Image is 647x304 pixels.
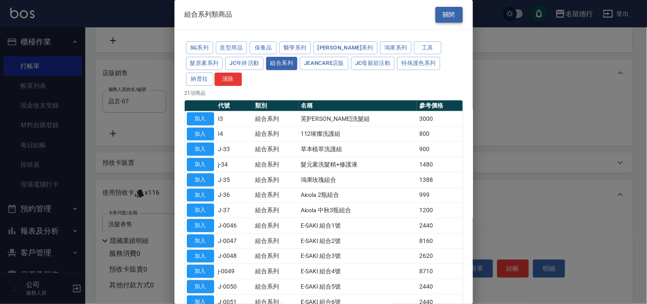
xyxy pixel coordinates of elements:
[351,57,395,70] button: JC母親節活動
[299,187,417,203] td: Aicola 2瓶組合
[187,250,214,263] button: 加入
[417,233,462,248] td: 8160
[299,218,417,234] td: E-SAKI 組合1號
[253,172,298,187] td: 組合系列
[299,111,417,126] td: 芙[PERSON_NAME]洗髮組
[299,126,417,142] td: 112璀燦洗護組
[417,157,462,172] td: 1480
[185,89,463,97] p: 21 項商品
[187,219,214,232] button: 加入
[253,218,298,234] td: 組合系列
[417,187,462,203] td: 999
[253,126,298,142] td: 組合系列
[216,203,253,218] td: J-37
[417,218,462,234] td: 2440
[216,111,253,126] td: I3
[253,279,298,295] td: 組合系列
[299,264,417,279] td: E-SAKI 組合4號
[299,233,417,248] td: E-SAKI 組合2號
[225,57,263,70] button: JC年終活動
[417,172,462,187] td: 1388
[187,112,214,126] button: 加入
[299,248,417,264] td: E-SAKI 組合3號
[299,157,417,172] td: 髮元素洗髮精+修護液
[216,142,253,157] td: J-33
[250,41,277,55] button: 保養品
[417,126,462,142] td: 800
[299,142,417,157] td: 草本植萃洗護組
[187,158,214,171] button: 加入
[253,142,298,157] td: 組合系列
[279,41,311,55] button: 醫學系列
[417,111,462,126] td: 3000
[300,57,348,70] button: JeanCare店販
[216,248,253,264] td: J-0048
[216,187,253,203] td: J-36
[299,279,417,295] td: E-SAKI 組合5號
[380,41,412,55] button: 鴻果系列
[417,142,462,157] td: 900
[216,279,253,295] td: J-0050
[253,264,298,279] td: 組合系列
[187,173,214,187] button: 加入
[253,248,298,264] td: 組合系列
[253,111,298,126] td: 組合系列
[216,126,253,142] td: I4
[216,218,253,234] td: J-0046
[417,264,462,279] td: 8710
[417,203,462,218] td: 1200
[253,187,298,203] td: 組合系列
[253,233,298,248] td: 組合系列
[253,100,298,111] th: 類別
[187,143,214,156] button: 加入
[216,41,247,55] button: 造型用品
[435,7,463,23] button: 關閉
[216,264,253,279] td: j-0049
[313,41,378,55] button: [PERSON_NAME]系列
[253,203,298,218] td: 組合系列
[417,248,462,264] td: 2620
[186,57,223,70] button: 髮原素系列
[187,189,214,202] button: 加入
[266,57,298,70] button: 組合系列
[299,203,417,218] td: Aicola 中秋3瓶組合
[187,204,214,217] button: 加入
[187,265,214,278] button: 加入
[187,128,214,141] button: 加入
[187,280,214,293] button: 加入
[397,57,440,70] button: 特殊護色系列
[216,172,253,187] td: J-35
[417,100,462,111] th: 參考價格
[187,234,214,248] button: 加入
[216,233,253,248] td: J-0047
[185,10,232,19] span: 組合系列類商品
[186,41,213,55] button: 5G系列
[299,100,417,111] th: 名稱
[253,157,298,172] td: 組合系列
[186,73,213,86] button: 納普拉
[414,41,441,55] button: 工具
[216,157,253,172] td: j-34
[299,172,417,187] td: 鴻果玫瑰組合
[216,100,253,111] th: 代號
[417,279,462,295] td: 2440
[215,73,242,86] button: 清除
